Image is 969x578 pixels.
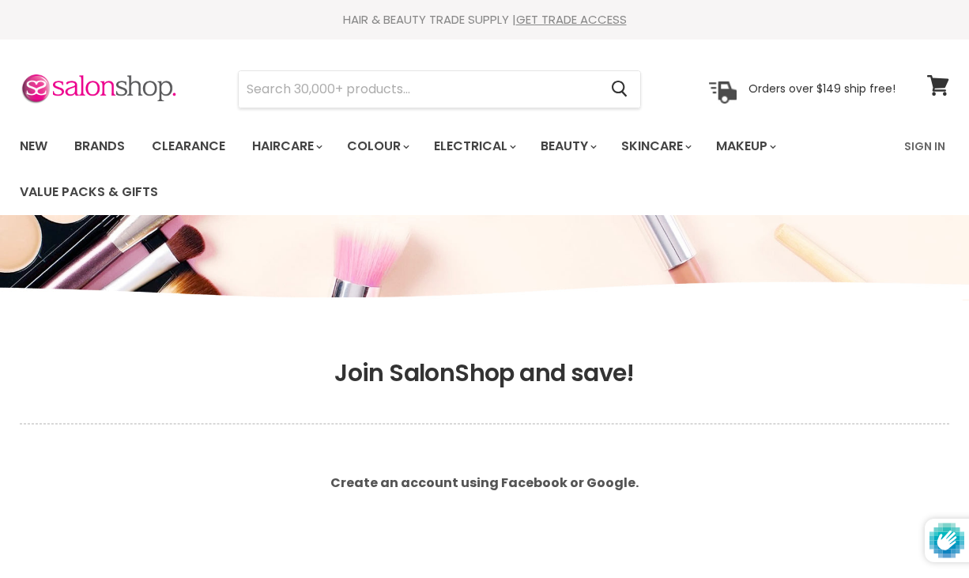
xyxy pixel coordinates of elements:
a: GET TRADE ACCESS [516,11,627,28]
b: Create an account using Facebook or Google. [330,474,639,492]
input: Search [239,71,598,108]
a: Clearance [140,130,237,163]
form: Product [238,70,641,108]
a: Colour [335,130,419,163]
a: Beauty [529,130,606,163]
h1: Join SalonShop and save! [20,359,949,387]
ul: Main menu [8,123,895,215]
a: New [8,130,59,163]
a: Sign In [895,130,955,163]
a: Brands [62,130,137,163]
a: Value Packs & Gifts [8,176,170,209]
p: Orders over $149 ship free! [748,81,895,96]
img: Protected by hCaptcha [929,519,964,562]
a: Electrical [422,130,526,163]
button: Search [598,71,640,108]
a: Haircare [240,130,332,163]
a: Makeup [704,130,786,163]
a: Skincare [609,130,701,163]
